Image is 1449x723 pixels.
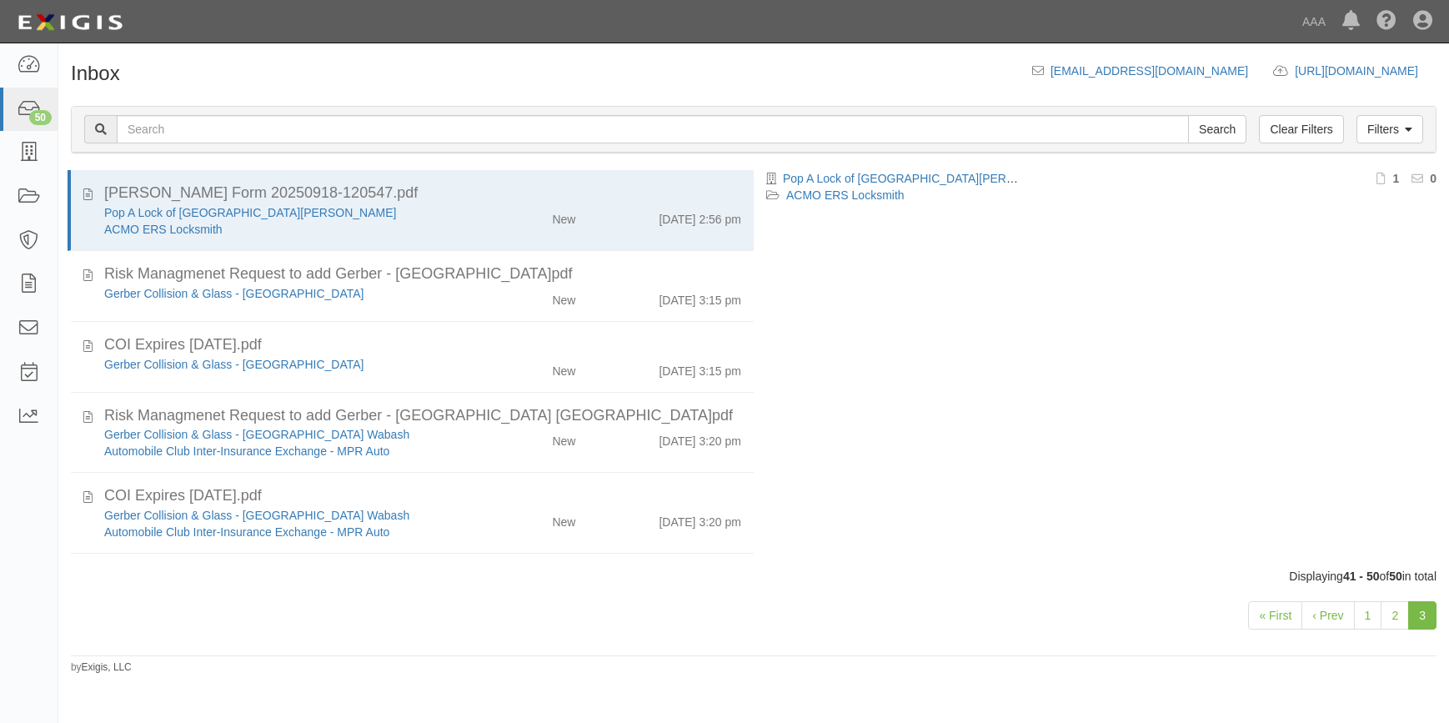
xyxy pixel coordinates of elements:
[104,206,396,219] a: Pop A Lock of [GEOGRAPHIC_DATA][PERSON_NAME]
[104,285,465,302] div: Gerber Collision & Glass - Newburgh
[552,356,575,379] div: New
[659,204,741,228] div: [DATE] 2:56 pm
[104,443,465,459] div: Automobile Club Inter-Insurance Exchange - MPR Auto
[13,8,128,38] img: logo-5460c22ac91f19d4615b14bd174203de0afe785f0fc80cf4dbbc73dc1793850b.png
[104,524,465,540] div: Automobile Club Inter-Insurance Exchange - MPR Auto
[104,287,364,300] a: Gerber Collision & Glass - [GEOGRAPHIC_DATA]
[1188,115,1246,143] input: Search
[104,221,465,238] div: ACMO ERS Locksmith
[104,358,364,371] a: Gerber Collision & Glass - [GEOGRAPHIC_DATA]
[552,204,575,228] div: New
[82,661,132,673] a: Exigis, LLC
[104,405,741,427] div: Risk Managmenet Request to add Gerber - Evansville Wabash.pdf
[104,426,465,443] div: Gerber Collision & Glass - Evansville Wabash
[1294,5,1334,38] a: AAA
[104,566,741,588] div: Risk Managmenet Request to add Gerber - Evansville Maxell.pdf
[104,356,465,373] div: Gerber Collision & Glass - Newburgh
[552,285,575,309] div: New
[786,188,905,202] a: ACMO ERS Locksmith
[117,115,1189,143] input: Search
[104,428,409,441] a: Gerber Collision & Glass - [GEOGRAPHIC_DATA] Wabash
[104,444,389,458] a: Automobile Club Inter-Insurance Exchange - MPR Auto
[1343,570,1380,583] b: 41 - 50
[1050,64,1248,78] a: [EMAIL_ADDRESS][DOMAIN_NAME]
[1259,115,1343,143] a: Clear Filters
[104,334,741,356] div: COI Expires 9-1-2026.pdf
[1381,601,1409,630] a: 2
[1376,12,1396,32] i: Help Center - Complianz
[71,63,120,84] h1: Inbox
[783,172,1075,185] a: Pop A Lock of [GEOGRAPHIC_DATA][PERSON_NAME]
[659,356,741,379] div: [DATE] 3:15 pm
[104,204,465,221] div: Pop A Lock of Lake Charles
[659,507,741,530] div: [DATE] 3:20 pm
[104,183,741,204] div: ACORD Form 20250918-120547.pdf
[1430,172,1436,185] b: 0
[552,426,575,449] div: New
[659,426,741,449] div: [DATE] 3:20 pm
[104,509,409,522] a: Gerber Collision & Glass - [GEOGRAPHIC_DATA] Wabash
[659,285,741,309] div: [DATE] 3:15 pm
[58,568,1449,585] div: Displaying of in total
[104,507,465,524] div: Gerber Collision & Glass - Evansville Wabash
[1392,172,1399,185] b: 1
[1248,601,1302,630] a: « First
[71,660,132,675] small: by
[104,485,741,507] div: COI Expires 9-1-2026.pdf
[1295,64,1436,78] a: [URL][DOMAIN_NAME]
[104,525,389,539] a: Automobile Club Inter-Insurance Exchange - MPR Auto
[1301,601,1354,630] a: ‹ Prev
[104,264,741,285] div: Risk Managmenet Request to add Gerber - Newburgh.pdf
[1354,601,1382,630] a: 1
[1408,601,1436,630] a: 3
[1356,115,1423,143] a: Filters
[104,223,223,236] a: ACMO ERS Locksmith
[552,507,575,530] div: New
[1389,570,1402,583] b: 50
[29,110,52,125] div: 50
